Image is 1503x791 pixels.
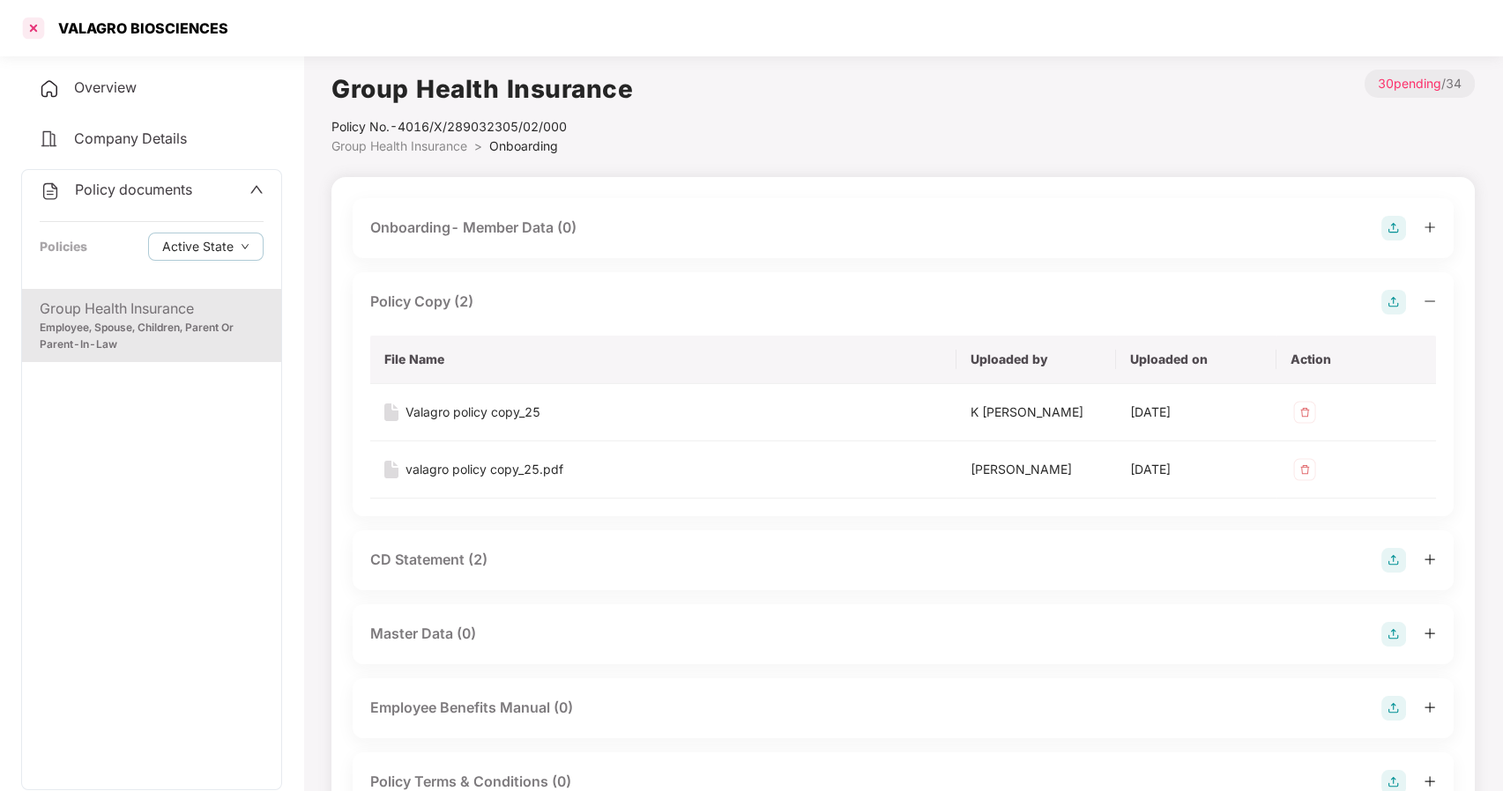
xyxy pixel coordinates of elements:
div: CD Statement (2) [370,549,487,571]
div: [DATE] [1130,403,1261,422]
div: Valagro policy copy_25 [406,403,540,422]
img: svg+xml;base64,PHN2ZyB4bWxucz0iaHR0cDovL3d3dy53My5vcmcvMjAwMC9zdmciIHdpZHRoPSIyOCIgaGVpZ2h0PSIyOC... [1381,548,1406,573]
span: Policy documents [75,181,192,198]
div: Employee Benefits Manual (0) [370,697,573,719]
div: Employee, Spouse, Children, Parent Or Parent-In-Law [40,320,264,353]
span: > [474,138,482,153]
div: Policies [40,237,87,256]
h1: Group Health Insurance [331,70,633,108]
span: minus [1424,295,1436,307]
span: down [241,242,249,252]
div: Master Data (0) [370,623,476,645]
span: Group Health Insurance [331,138,467,153]
span: plus [1424,553,1436,566]
img: svg+xml;base64,PHN2ZyB4bWxucz0iaHR0cDovL3d3dy53My5vcmcvMjAwMC9zdmciIHdpZHRoPSIxNiIgaGVpZ2h0PSIyMC... [384,461,398,478]
th: Action [1276,336,1436,384]
img: svg+xml;base64,PHN2ZyB4bWxucz0iaHR0cDovL3d3dy53My5vcmcvMjAwMC9zdmciIHdpZHRoPSIyOCIgaGVpZ2h0PSIyOC... [1381,216,1406,240]
p: / 34 [1365,70,1475,98]
div: Policy Copy (2) [370,291,473,313]
div: valagro policy copy_25.pdf [406,460,563,479]
span: 30 pending [1378,76,1441,91]
img: svg+xml;base64,PHN2ZyB4bWxucz0iaHR0cDovL3d3dy53My5vcmcvMjAwMC9zdmciIHdpZHRoPSIyNCIgaGVpZ2h0PSIyNC... [40,181,61,202]
img: svg+xml;base64,PHN2ZyB4bWxucz0iaHR0cDovL3d3dy53My5vcmcvMjAwMC9zdmciIHdpZHRoPSIyOCIgaGVpZ2h0PSIyOC... [1381,290,1406,314]
div: Onboarding- Member Data (0) [370,217,577,239]
div: [DATE] [1130,460,1261,479]
img: svg+xml;base64,PHN2ZyB4bWxucz0iaHR0cDovL3d3dy53My5vcmcvMjAwMC9zdmciIHdpZHRoPSIzMiIgaGVpZ2h0PSIzMi... [1291,455,1319,484]
th: Uploaded by [956,336,1116,384]
th: File Name [370,336,956,384]
div: Policy No.- 4016/X/289032305/02/000 [331,117,633,137]
img: svg+xml;base64,PHN2ZyB4bWxucz0iaHR0cDovL3d3dy53My5vcmcvMjAwMC9zdmciIHdpZHRoPSIyNCIgaGVpZ2h0PSIyNC... [39,129,60,150]
span: Company Details [74,129,187,147]
button: Active Statedown [148,233,264,261]
span: plus [1424,701,1436,713]
img: svg+xml;base64,PHN2ZyB4bWxucz0iaHR0cDovL3d3dy53My5vcmcvMjAwMC9zdmciIHdpZHRoPSIyOCIgaGVpZ2h0PSIyOC... [1381,696,1406,721]
span: plus [1424,775,1436,787]
span: plus [1424,221,1436,233]
span: Onboarding [489,138,558,153]
img: svg+xml;base64,PHN2ZyB4bWxucz0iaHR0cDovL3d3dy53My5vcmcvMjAwMC9zdmciIHdpZHRoPSIxNiIgaGVpZ2h0PSIyMC... [384,403,398,421]
img: svg+xml;base64,PHN2ZyB4bWxucz0iaHR0cDovL3d3dy53My5vcmcvMjAwMC9zdmciIHdpZHRoPSIzMiIgaGVpZ2h0PSIzMi... [1291,398,1319,426]
img: svg+xml;base64,PHN2ZyB4bWxucz0iaHR0cDovL3d3dy53My5vcmcvMjAwMC9zdmciIHdpZHRoPSIyNCIgaGVpZ2h0PSIyNC... [39,78,60,100]
span: plus [1424,627,1436,639]
div: [PERSON_NAME] [971,460,1102,479]
th: Uploaded on [1116,336,1276,384]
div: K [PERSON_NAME] [971,403,1102,422]
span: up [249,182,264,196]
span: Active State [162,237,234,256]
div: VALAGRO BIOSCIENCES [48,19,228,37]
div: Group Health Insurance [40,298,264,320]
span: Overview [74,78,137,96]
img: svg+xml;base64,PHN2ZyB4bWxucz0iaHR0cDovL3d3dy53My5vcmcvMjAwMC9zdmciIHdpZHRoPSIyOCIgaGVpZ2h0PSIyOC... [1381,622,1406,647]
